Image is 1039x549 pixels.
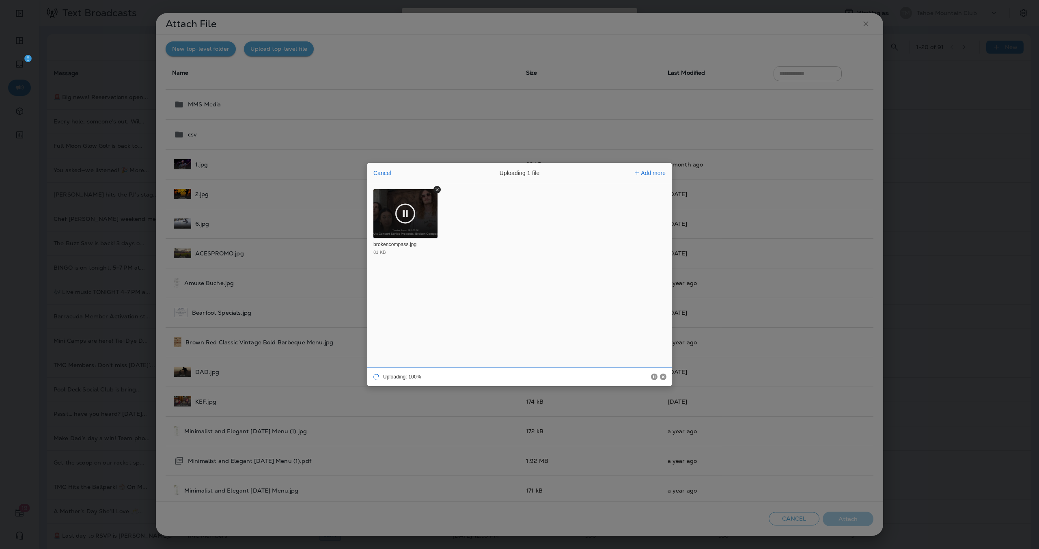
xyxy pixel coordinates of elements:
button: Pause [651,374,657,380]
div: 81 KB [373,250,386,255]
span: Add more [641,170,666,176]
div: Uploading 1 file [459,163,580,183]
div: Uploading: 100% [383,374,421,379]
button: Pause upload [394,203,416,225]
div: Uploading [367,367,422,386]
div: brokencompass.jpg [373,242,435,248]
button: Remove file [433,186,441,193]
button: Cancel [660,374,666,380]
button: Cancel [371,167,394,179]
button: Add more files [632,167,669,179]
